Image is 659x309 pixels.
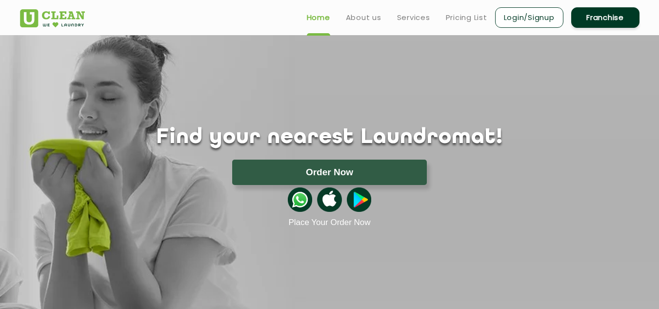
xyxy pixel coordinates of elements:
a: Place Your Order Now [288,218,370,227]
img: UClean Laundry and Dry Cleaning [20,9,85,27]
a: Login/Signup [495,7,563,28]
img: playstoreicon.png [347,187,371,212]
button: Order Now [232,160,427,185]
a: Services [397,12,430,23]
a: Pricing List [446,12,487,23]
img: apple-icon.png [317,187,341,212]
a: About us [346,12,381,23]
img: whatsappicon.png [288,187,312,212]
h1: Find your nearest Laundromat! [13,125,647,150]
a: Franchise [571,7,639,28]
a: Home [307,12,330,23]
